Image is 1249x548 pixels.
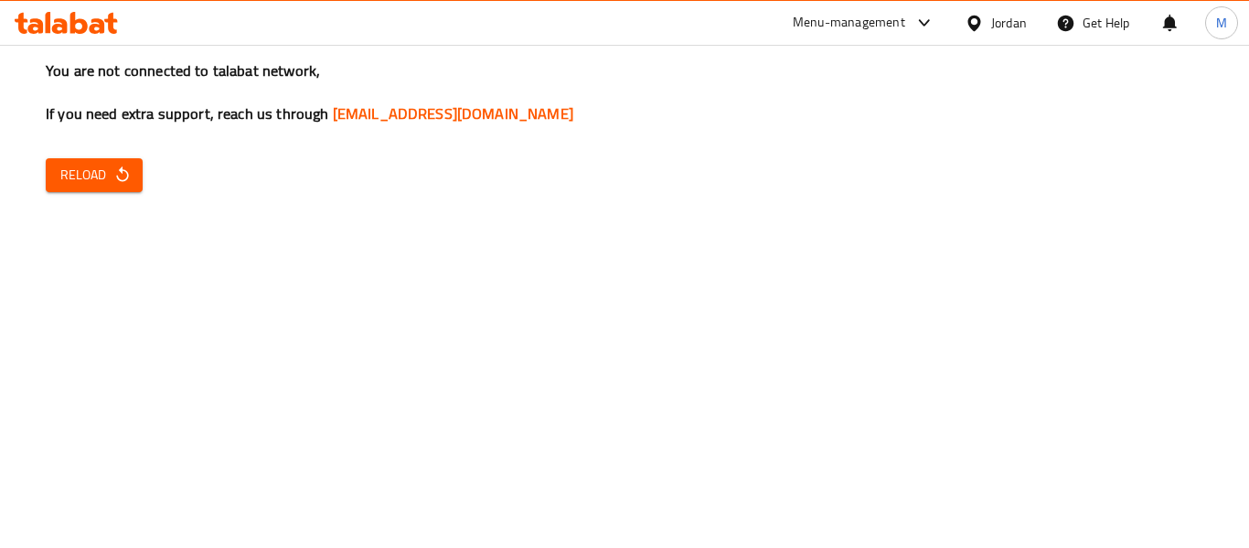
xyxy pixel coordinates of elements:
button: Reload [46,158,143,192]
a: [EMAIL_ADDRESS][DOMAIN_NAME] [333,100,573,127]
span: Reload [60,164,128,187]
span: M [1216,13,1227,33]
div: Jordan [991,13,1027,33]
h3: You are not connected to talabat network, If you need extra support, reach us through [46,60,1203,124]
div: Menu-management [793,12,905,34]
